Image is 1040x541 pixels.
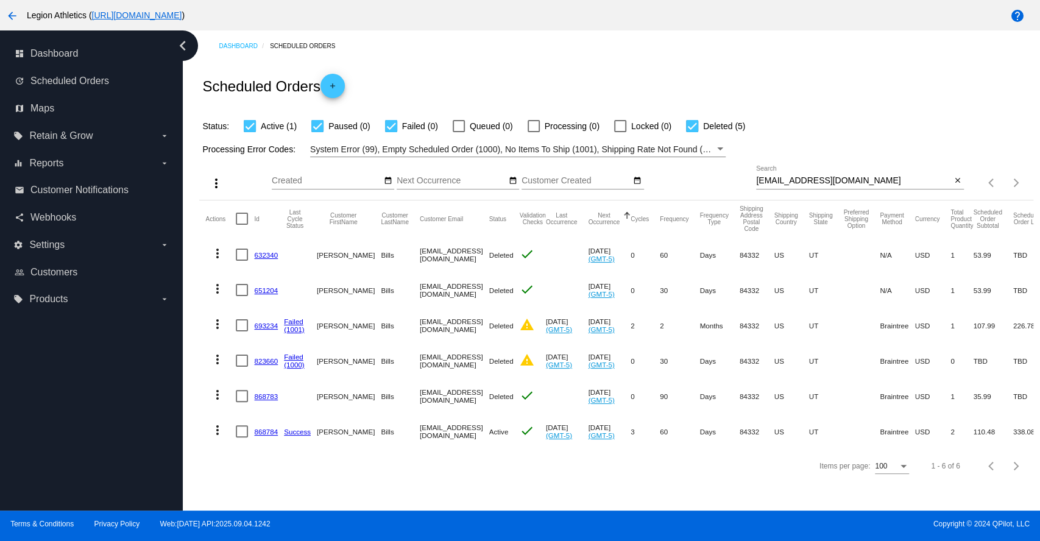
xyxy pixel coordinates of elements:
[317,237,381,272] mat-cell: [PERSON_NAME]
[774,308,809,343] mat-cell: US
[15,104,24,113] i: map
[915,272,951,308] mat-cell: USD
[915,308,951,343] mat-cell: USD
[15,99,169,118] a: map Maps
[210,246,225,261] mat-icon: more_vert
[915,237,951,272] mat-cell: USD
[5,9,19,23] mat-icon: arrow_back
[13,131,23,141] i: local_offer
[160,294,169,304] i: arrow_drop_down
[588,431,614,439] a: (GMT-5)
[660,215,688,222] button: Change sorting for Frequency
[94,520,140,528] a: Privacy Policy
[489,357,514,365] span: Deleted
[202,121,229,131] span: Status:
[160,131,169,141] i: arrow_drop_down
[420,414,489,449] mat-cell: [EMAIL_ADDRESS][DOMAIN_NAME]
[631,308,660,343] mat-cell: 2
[588,343,631,378] mat-cell: [DATE]
[546,343,589,378] mat-cell: [DATE]
[15,208,169,227] a: share Webhooks
[588,308,631,343] mat-cell: [DATE]
[951,175,964,188] button: Clear
[740,378,774,414] mat-cell: 84332
[317,414,381,449] mat-cell: [PERSON_NAME]
[631,119,671,133] span: Locked (0)
[420,272,489,308] mat-cell: [EMAIL_ADDRESS][DOMAIN_NAME]
[980,454,1004,478] button: Previous page
[420,378,489,414] mat-cell: [EMAIL_ADDRESS][DOMAIN_NAME]
[520,353,534,367] mat-icon: warning
[756,176,951,186] input: Search
[588,396,614,404] a: (GMT-5)
[160,158,169,168] i: arrow_drop_down
[384,176,392,186] mat-icon: date_range
[809,237,844,272] mat-cell: UT
[284,428,311,436] a: Success
[699,272,739,308] mat-cell: Days
[381,378,420,414] mat-cell: Bills
[740,272,774,308] mat-cell: 84332
[381,272,420,308] mat-cell: Bills
[15,44,169,63] a: dashboard Dashboard
[973,209,1002,229] button: Change sorting for Subtotal
[284,209,306,229] button: Change sorting for LastProcessingCycleId
[631,215,649,222] button: Change sorting for Cycles
[489,251,514,259] span: Deleted
[284,317,303,325] a: Failed
[880,308,914,343] mat-cell: Braintree
[740,308,774,343] mat-cell: 84332
[588,237,631,272] mat-cell: [DATE]
[660,272,699,308] mat-cell: 30
[875,462,909,471] mat-select: Items per page:
[950,200,973,237] mat-header-cell: Total Product Quantity
[270,37,346,55] a: Scheduled Orders
[699,378,739,414] mat-cell: Days
[699,308,739,343] mat-cell: Months
[254,215,259,222] button: Change sorting for Id
[973,343,1013,378] mat-cell: TBD
[209,176,224,191] mat-icon: more_vert
[950,343,973,378] mat-cell: 0
[915,378,951,414] mat-cell: USD
[254,392,278,400] a: 868783
[809,272,844,308] mat-cell: UT
[381,212,409,225] button: Change sorting for CustomerLastName
[489,322,514,330] span: Deleted
[15,267,24,277] i: people_outline
[588,290,614,298] a: (GMT-5)
[30,103,54,114] span: Maps
[420,215,463,222] button: Change sorting for CustomerEmail
[317,212,370,225] button: Change sorting for CustomerFirstName
[328,119,370,133] span: Paused (0)
[402,119,438,133] span: Failed (0)
[546,414,589,449] mat-cell: [DATE]
[950,237,973,272] mat-cell: 1
[317,343,381,378] mat-cell: [PERSON_NAME]
[29,294,68,305] span: Products
[92,10,182,20] a: [URL][DOMAIN_NAME]
[880,378,914,414] mat-cell: Braintree
[15,49,24,58] i: dashboard
[254,428,278,436] a: 868784
[284,325,305,333] a: (1001)
[546,308,589,343] mat-cell: [DATE]
[819,462,870,470] div: Items per page:
[272,176,381,186] input: Created
[15,180,169,200] a: email Customer Notifications
[397,176,506,186] input: Next Occurrence
[254,286,278,294] a: 651204
[740,414,774,449] mat-cell: 84332
[29,158,63,169] span: Reports
[740,237,774,272] mat-cell: 84332
[880,237,914,272] mat-cell: N/A
[317,308,381,343] mat-cell: [PERSON_NAME]
[160,240,169,250] i: arrow_drop_down
[522,176,631,186] input: Customer Created
[880,414,914,449] mat-cell: Braintree
[420,308,489,343] mat-cell: [EMAIL_ADDRESS][DOMAIN_NAME]
[950,308,973,343] mat-cell: 1
[29,130,93,141] span: Retain & Grow
[317,378,381,414] mat-cell: [PERSON_NAME]
[950,272,973,308] mat-cell: 1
